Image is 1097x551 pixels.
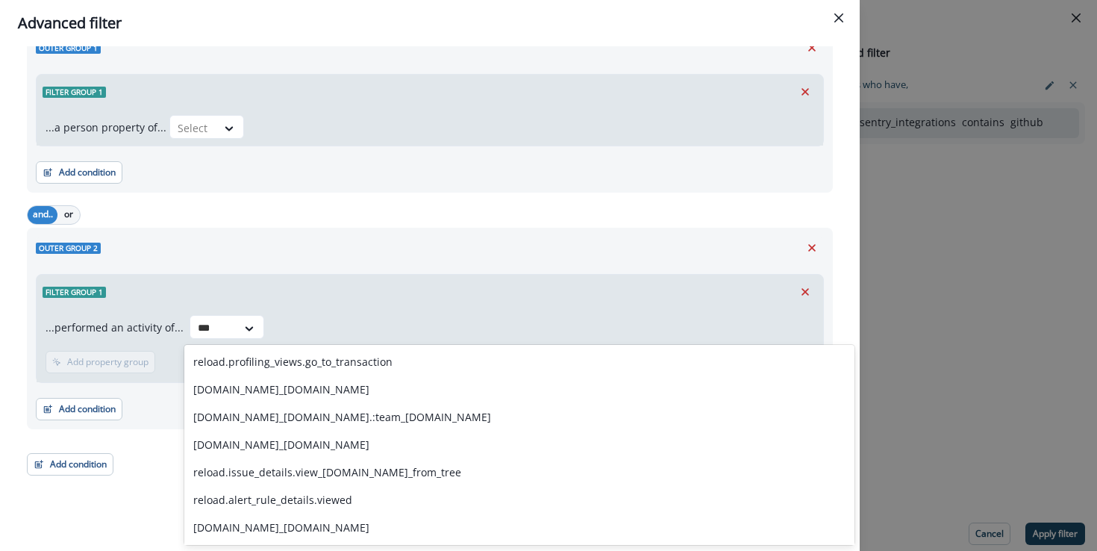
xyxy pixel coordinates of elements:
[800,237,824,259] button: Remove
[43,87,106,98] span: Filter group 1
[43,287,106,298] span: Filter group 1
[184,458,854,486] div: reload.issue_details.view_[DOMAIN_NAME]_from_tree
[57,206,80,224] button: or
[184,431,854,458] div: [DOMAIN_NAME]_[DOMAIN_NAME]
[36,243,101,254] span: Outer group 2
[67,357,149,367] p: Add property group
[28,206,57,224] button: and..
[46,351,155,373] button: Add property group
[793,281,817,303] button: Remove
[793,81,817,103] button: Remove
[27,453,113,476] button: Add condition
[36,398,122,420] button: Add condition
[18,12,842,34] div: Advanced filter
[184,486,854,514] div: reload.alert_rule_details.viewed
[36,161,122,184] button: Add condition
[36,43,101,54] span: Outer group 1
[184,514,854,541] div: [DOMAIN_NAME]_[DOMAIN_NAME]
[827,6,851,30] button: Close
[46,119,166,135] p: ...a person property of...
[800,37,824,59] button: Remove
[184,376,854,403] div: [DOMAIN_NAME]_[DOMAIN_NAME]
[184,403,854,431] div: [DOMAIN_NAME]_[DOMAIN_NAME].:team_[DOMAIN_NAME]
[46,320,184,335] p: ...performed an activity of...
[184,348,854,376] div: reload.profiling_views.go_to_transaction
